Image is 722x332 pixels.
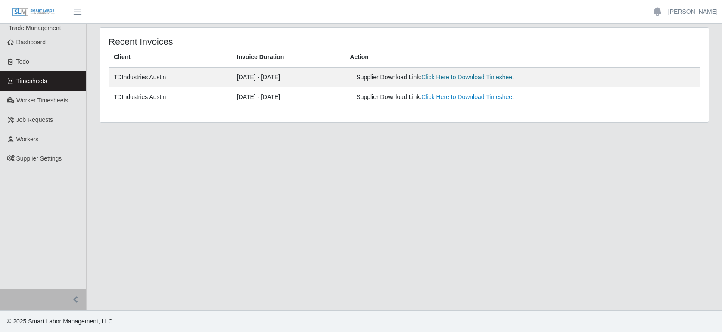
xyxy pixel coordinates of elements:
span: Worker Timesheets [16,97,68,104]
td: [DATE] - [DATE] [232,67,345,87]
th: Action [345,47,700,68]
span: Todo [16,58,29,65]
span: Dashboard [16,39,46,46]
td: [DATE] - [DATE] [232,87,345,107]
span: Job Requests [16,116,53,123]
th: Client [109,47,232,68]
a: [PERSON_NAME] [668,7,718,16]
td: TDIndustries Austin [109,67,232,87]
th: Invoice Duration [232,47,345,68]
div: Supplier Download Link: [356,73,573,82]
span: © 2025 Smart Labor Management, LLC [7,318,112,325]
img: SLM Logo [12,7,55,17]
span: Workers [16,136,39,143]
div: Supplier Download Link: [356,93,573,102]
h4: Recent Invoices [109,36,348,47]
a: Click Here to Download Timesheet [421,74,514,81]
span: Timesheets [16,78,47,84]
span: Trade Management [9,25,61,31]
td: TDIndustries Austin [109,87,232,107]
span: Supplier Settings [16,155,62,162]
a: Click Here to Download Timesheet [421,93,514,100]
